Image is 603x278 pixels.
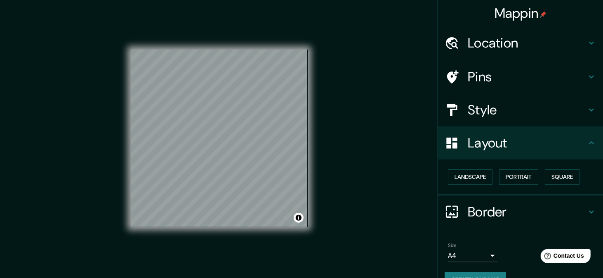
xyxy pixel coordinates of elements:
[438,126,603,159] div: Layout
[468,102,587,118] h4: Style
[438,93,603,126] div: Style
[530,246,594,269] iframe: Help widget launcher
[468,204,587,220] h4: Border
[495,5,547,21] h4: Mappin
[545,169,579,185] button: Square
[468,69,587,85] h4: Pins
[448,169,492,185] button: Landscape
[468,135,587,151] h4: Layout
[448,249,497,262] div: A4
[468,35,587,51] h4: Location
[294,213,304,223] button: Toggle attribution
[131,50,308,227] canvas: Map
[438,60,603,93] div: Pins
[448,242,457,249] label: Size
[438,26,603,59] div: Location
[540,11,546,18] img: pin-icon.png
[438,195,603,228] div: Border
[499,169,538,185] button: Portrait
